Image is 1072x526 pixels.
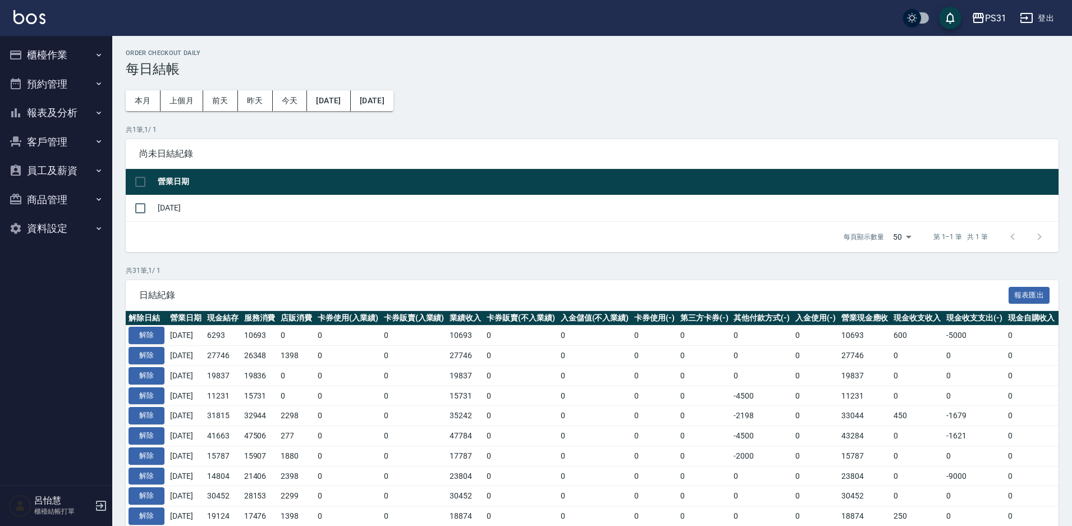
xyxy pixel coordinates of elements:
td: 0 [381,406,447,426]
td: 28153 [241,486,278,506]
td: 0 [792,406,839,426]
td: 0 [315,466,381,486]
td: 0 [731,486,792,506]
th: 卡券使用(入業績) [315,311,381,326]
td: 0 [381,346,447,366]
button: 客戶管理 [4,127,108,157]
td: 0 [731,365,792,386]
td: 2299 [278,486,315,506]
th: 現金結存 [204,311,241,326]
td: 33044 [839,406,891,426]
td: 0 [381,486,447,506]
button: 解除 [129,447,164,465]
td: 0 [558,446,632,466]
button: 報表匯出 [1009,287,1050,304]
td: 277 [278,426,315,446]
td: 30452 [447,486,484,506]
td: 0 [315,446,381,466]
td: 0 [1005,386,1058,406]
td: 0 [1005,486,1058,506]
td: 0 [1005,365,1058,386]
td: 27746 [447,346,484,366]
th: 卡券販賣(入業績) [381,311,447,326]
td: 47506 [241,426,278,446]
span: 尚未日結紀錄 [139,148,1045,159]
td: 0 [792,346,839,366]
td: 0 [631,326,677,346]
th: 入金儲值(不入業績) [558,311,632,326]
td: 0 [315,386,381,406]
th: 入金使用(-) [792,311,839,326]
td: [DATE] [167,346,204,366]
td: 10693 [241,326,278,346]
td: 0 [315,426,381,446]
button: [DATE] [307,90,350,111]
p: 櫃檯結帳打單 [34,506,91,516]
td: 0 [1005,326,1058,346]
button: 解除 [129,407,164,424]
button: 解除 [129,487,164,505]
td: 0 [677,426,731,446]
td: 10693 [839,326,891,346]
td: 0 [381,466,447,486]
td: 17787 [447,446,484,466]
td: 19837 [839,365,891,386]
button: save [939,7,961,29]
td: 30452 [839,486,891,506]
td: 27746 [204,346,241,366]
td: 0 [1005,346,1058,366]
td: -9000 [943,466,1005,486]
td: 0 [792,466,839,486]
td: 0 [677,446,731,466]
td: 0 [677,466,731,486]
td: 0 [792,446,839,466]
td: 450 [891,406,943,426]
th: 服務消費 [241,311,278,326]
a: 報表匯出 [1009,289,1050,300]
td: 0 [891,346,943,366]
td: -4500 [731,386,792,406]
td: 43284 [839,426,891,446]
td: 0 [731,466,792,486]
button: 商品管理 [4,185,108,214]
img: Person [9,495,31,517]
button: PS31 [967,7,1011,30]
td: 0 [1005,406,1058,426]
button: 昨天 [238,90,273,111]
td: 0 [677,406,731,426]
td: 0 [631,386,677,406]
td: 15787 [839,446,891,466]
button: 解除 [129,327,164,344]
th: 現金收支支出(-) [943,311,1005,326]
td: 15907 [241,446,278,466]
td: [DATE] [167,365,204,386]
th: 卡券使用(-) [631,311,677,326]
td: 14804 [204,466,241,486]
button: 本月 [126,90,161,111]
td: [DATE] [167,326,204,346]
td: 2298 [278,406,315,426]
th: 第三方卡券(-) [677,311,731,326]
td: 0 [558,466,632,486]
td: 0 [943,446,1005,466]
p: 每頁顯示數量 [844,232,884,242]
td: [DATE] [167,466,204,486]
td: 47784 [447,426,484,446]
td: 0 [381,426,447,446]
td: 23804 [839,466,891,486]
td: 0 [278,386,315,406]
button: 解除 [129,387,164,405]
td: 0 [1005,426,1058,446]
td: 26348 [241,346,278,366]
th: 現金收支收入 [891,311,943,326]
td: 27746 [839,346,891,366]
td: 15731 [447,386,484,406]
td: 0 [891,386,943,406]
p: 共 31 筆, 1 / 1 [126,266,1059,276]
td: 0 [677,346,731,366]
td: 10693 [447,326,484,346]
td: -4500 [731,426,792,446]
th: 其他付款方式(-) [731,311,792,326]
button: 櫃檯作業 [4,40,108,70]
td: 0 [315,365,381,386]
